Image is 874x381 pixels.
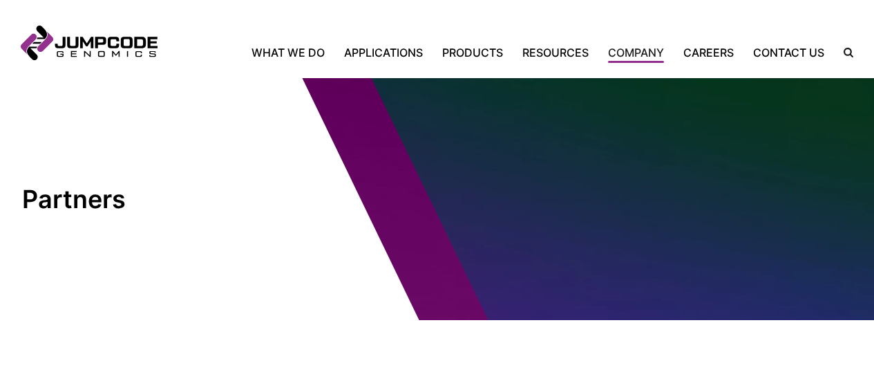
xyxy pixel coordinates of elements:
a: Company [598,44,674,61]
a: Resources [513,44,598,61]
a: Products [433,44,513,61]
a: What We Do [251,44,334,61]
a: Contact Us [743,44,834,61]
h1: Partners [22,184,254,215]
a: Careers [674,44,743,61]
a: Applications [334,44,433,61]
nav: Primary Navigation [158,44,834,61]
label: Search the site. [834,48,853,57]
